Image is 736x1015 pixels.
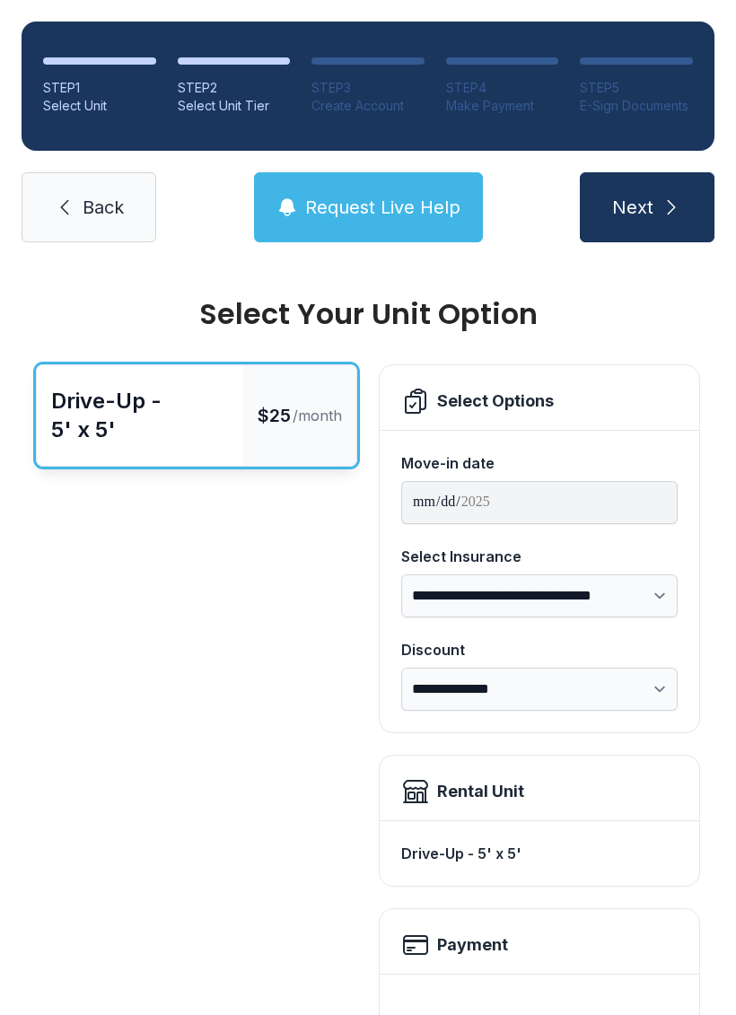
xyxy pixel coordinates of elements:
div: STEP 3 [311,79,425,97]
span: $25 [258,403,291,428]
div: Move-in date [401,452,678,474]
div: Drive-Up - 5' x 5' [51,387,229,444]
div: Select Insurance [401,546,678,567]
div: E-Sign Documents [580,97,693,115]
div: Create Account [311,97,425,115]
span: /month [293,405,342,426]
div: Make Payment [446,97,559,115]
div: STEP 2 [178,79,291,97]
select: Discount [401,668,678,711]
div: Select Your Unit Option [36,300,700,328]
span: Next [612,195,653,220]
div: Discount [401,639,678,661]
select: Select Insurance [401,574,678,617]
h2: Payment [437,932,508,958]
div: STEP 1 [43,79,156,97]
div: Select Options [437,389,554,414]
span: Back [83,195,124,220]
div: Select Unit [43,97,156,115]
div: STEP 5 [580,79,693,97]
div: Select Unit Tier [178,97,291,115]
span: Request Live Help [305,195,460,220]
div: Drive-Up - 5' x 5' [401,836,678,871]
div: Rental Unit [437,779,524,804]
div: STEP 4 [446,79,559,97]
input: Move-in date [401,481,678,524]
